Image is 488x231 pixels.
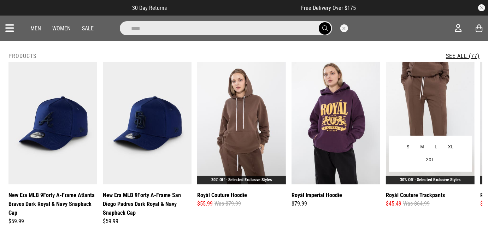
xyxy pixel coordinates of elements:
span: $45.49 [386,200,401,208]
a: Royàl Imperial Hoodie [292,191,342,200]
button: Close search [340,24,348,32]
img: New Era Mlb 9forty A-frame Atlanta Braves Dark Royal & Navy Snapback Cap in Blue [8,62,97,184]
div: $59.99 [103,217,192,226]
img: New Era Mlb 9forty A-frame San Diego Padres Dark Royal & Navy Snapback Cap in Blue [103,62,192,184]
a: Sale [82,25,94,32]
a: Royàl Couture Trackpants [386,191,445,200]
img: Royàl Couture Trackpants in Brown [386,62,475,184]
span: Was $79.99 [214,200,241,208]
a: 30% Off - Selected Exclusive Styles [211,177,272,182]
img: Royàl Imperial Hoodie in Purple [292,62,380,184]
button: M [415,141,430,154]
a: Men [30,25,41,32]
span: Free Delivery Over $175 [301,5,356,11]
button: S [401,141,415,154]
button: XL [443,141,459,154]
button: L [429,141,442,154]
button: 2XL [421,154,440,166]
div: $79.99 [292,200,380,208]
a: 30% Off - Selected Exclusive Styles [400,177,460,182]
a: New Era MLB 9Forty A-Frame San Diego Padres Dark Royal & Navy Snapback Cap [103,191,192,217]
a: New Era MLB 9Forty A-Frame Atlanta Braves Dark Royal & Navy Snapback Cap [8,191,97,217]
span: Was $64.99 [403,200,430,208]
a: Women [52,25,71,32]
h2: Products [8,53,36,59]
img: Royàl Couture Hoodie in Brown [197,62,286,184]
div: $59.99 [8,217,97,226]
span: $55.99 [197,200,213,208]
button: Open LiveChat chat widget [6,3,27,24]
a: See All (77) [446,53,480,59]
span: 30 Day Returns [132,5,167,11]
a: Royàl Couture Hoodie [197,191,247,200]
iframe: Customer reviews powered by Trustpilot [181,4,287,11]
